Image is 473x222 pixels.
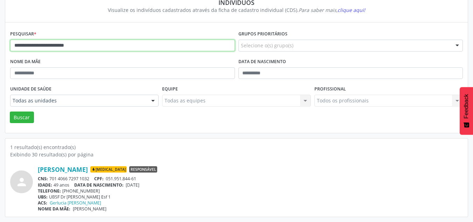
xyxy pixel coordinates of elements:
span: Responsável [129,166,157,173]
div: 49 anos [38,182,463,188]
span: IDADE: [38,182,52,188]
label: Data de nascimento [238,56,286,67]
label: Equipe [162,84,178,95]
i: Para saber mais, [299,7,365,13]
label: Profissional [314,84,346,95]
button: Buscar [10,112,34,123]
div: UBSF Dr [PERSON_NAME] Esf 1 [38,194,463,200]
a: [PERSON_NAME] [38,166,88,173]
div: Visualize os indivíduos cadastrados através da ficha de cadastro individual (CDS). [15,6,458,14]
span: [PERSON_NAME] [73,206,106,212]
div: 701 4066 7297 1032 [38,176,463,182]
span: [MEDICAL_DATA] [90,166,127,173]
span: NOME DA MÃE: [38,206,70,212]
div: Exibindo 30 resultado(s) por página [10,151,463,158]
i: person [15,176,28,188]
span: Feedback [463,94,469,119]
span: Selecione o(s) grupo(s) [241,42,293,49]
label: Grupos prioritários [238,29,287,40]
span: TELEFONE: [38,188,61,194]
span: Todas as unidades [13,97,144,104]
span: UBS: [38,194,48,200]
span: 051.951.844-61 [106,176,136,182]
label: Unidade de saúde [10,84,51,95]
label: Nome da mãe [10,56,41,67]
span: CPF: [94,176,104,182]
div: 1 resultado(s) encontrado(s) [10,143,463,151]
span: [DATE] [126,182,139,188]
label: Pesquisar [10,29,36,40]
a: Gerlucia [PERSON_NAME] [50,200,101,206]
span: DATA DE NASCIMENTO: [74,182,124,188]
button: Feedback - Mostrar pesquisa [460,87,473,135]
span: ACS: [38,200,47,206]
div: [PHONE_NUMBER] [38,188,463,194]
span: CNS: [38,176,48,182]
span: clique aqui! [338,7,365,13]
